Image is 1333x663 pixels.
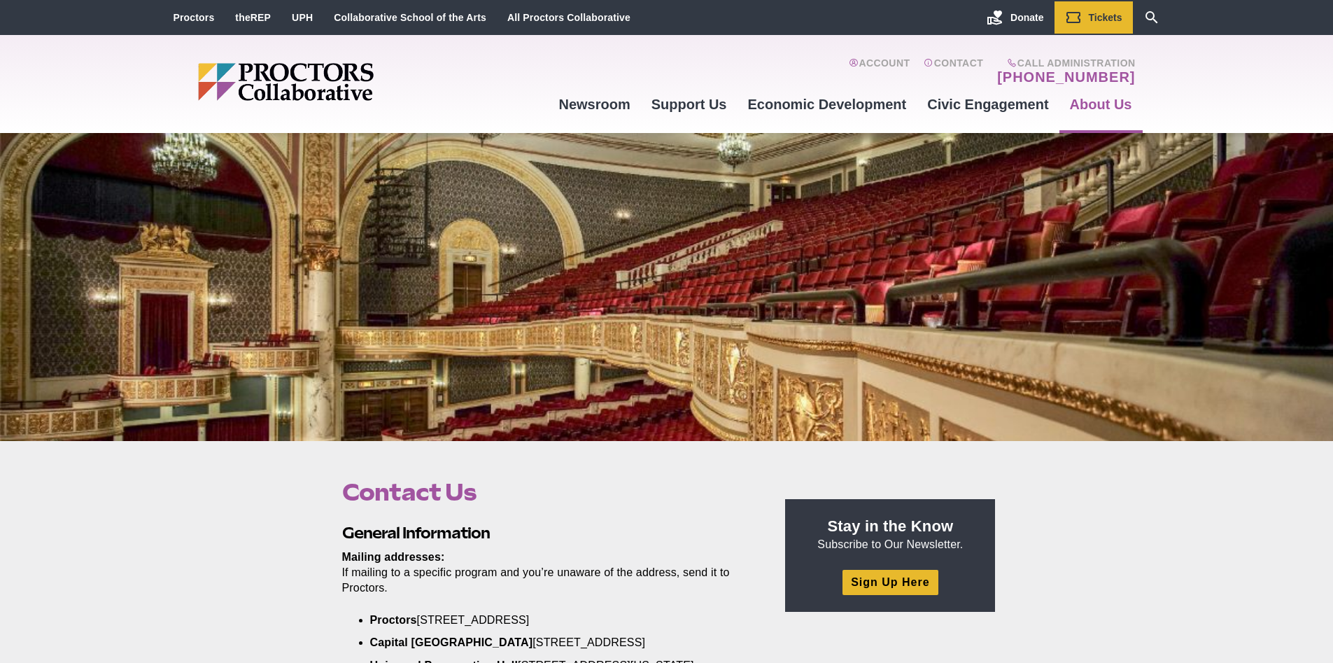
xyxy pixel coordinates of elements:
[1055,1,1133,34] a: Tickets
[507,12,630,23] a: All Proctors Collaborative
[292,12,313,23] a: UPH
[342,551,445,563] strong: Mailing addresses:
[641,85,738,123] a: Support Us
[842,570,938,594] a: Sign Up Here
[976,1,1054,34] a: Donate
[1089,12,1122,23] span: Tickets
[370,635,733,650] li: [STREET_ADDRESS]
[342,479,754,505] h1: Contact Us
[1059,85,1143,123] a: About Us
[198,63,481,101] img: Proctors logo
[370,614,417,626] strong: Proctors
[924,57,983,85] a: Contact
[1010,12,1043,23] span: Donate
[342,550,754,596] p: If mailing to a specific program and you’re unaware of the address, send it to Proctors.
[174,12,215,23] a: Proctors
[997,69,1135,85] a: [PHONE_NUMBER]
[849,57,910,85] a: Account
[342,522,754,544] h2: General Information
[548,85,640,123] a: Newsroom
[1133,1,1171,34] a: Search
[993,57,1135,69] span: Call Administration
[738,85,917,123] a: Economic Development
[235,12,271,23] a: theREP
[334,12,486,23] a: Collaborative School of the Arts
[370,613,733,628] li: [STREET_ADDRESS]
[917,85,1059,123] a: Civic Engagement
[370,636,533,648] strong: Capital [GEOGRAPHIC_DATA]
[828,517,954,535] strong: Stay in the Know
[802,516,978,552] p: Subscribe to Our Newsletter.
